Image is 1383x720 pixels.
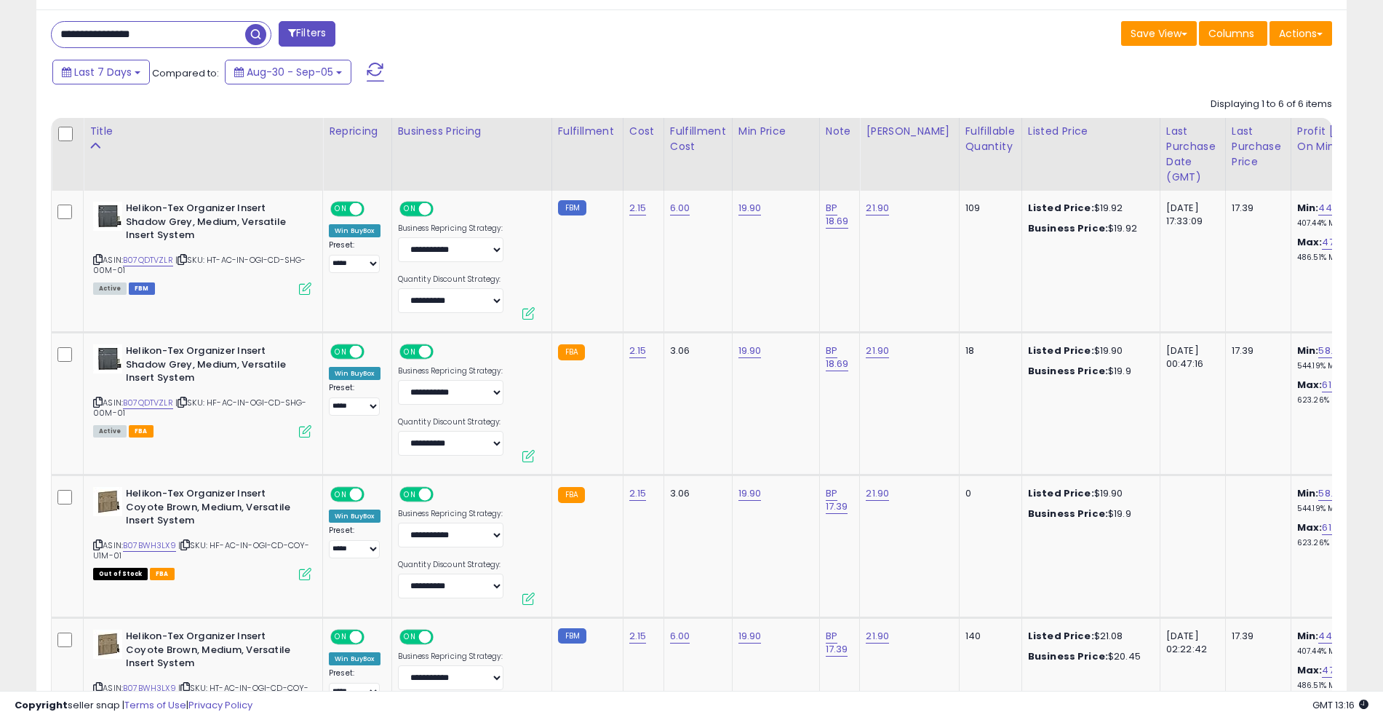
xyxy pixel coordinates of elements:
span: OFF [362,631,386,644]
div: Listed Price [1028,124,1154,139]
span: ON [332,346,350,358]
button: Actions [1270,21,1332,46]
span: FBM [129,282,155,295]
div: [DATE] 02:22:42 [1166,630,1214,656]
a: 2.15 [629,629,647,644]
div: $19.92 [1028,202,1149,215]
b: Min: [1297,629,1319,643]
a: 44.02 [1318,629,1346,644]
div: Fulfillable Quantity [965,124,1016,154]
span: All listings that are currently out of stock and unavailable for purchase on Amazon [93,568,148,580]
div: $20.45 [1028,650,1149,663]
b: Helikon-Tex Organizer Insert Shadow Grey, Medium, Versatile Insert System [126,202,303,246]
span: ON [401,631,419,644]
span: | SKU: HF-AC-IN-OGI-CD-SHG-00M-01 [93,397,307,419]
div: 17.39 [1232,630,1280,643]
div: [DATE] 17:33:09 [1166,202,1214,228]
div: Win BuyBox [329,652,380,665]
b: Business Price: [1028,221,1108,235]
span: All listings currently available for purchase on Amazon [93,425,127,438]
span: | SKU: HT-AC-IN-OGI-CD-SHG-00M-01 [93,254,306,276]
span: Aug-30 - Sep-05 [247,65,333,79]
button: Filters [279,21,335,47]
a: B07QDTVZLR [123,397,173,409]
img: 51rBH+pgLiL._SL40_.jpg [93,630,122,659]
div: Min Price [738,124,813,139]
a: 2.15 [629,486,647,501]
span: OFF [431,346,454,358]
a: 21.90 [866,629,889,644]
div: 109 [965,202,1011,215]
strong: Copyright [15,698,68,712]
span: ON [332,631,350,644]
img: 51rBH+pgLiL._SL40_.jpg [93,487,122,516]
div: Last Purchase Price [1232,124,1285,170]
div: seller snap | | [15,699,252,713]
div: [PERSON_NAME] [866,124,952,139]
a: 58.79 [1318,486,1344,501]
b: Listed Price: [1028,629,1094,643]
button: Columns [1199,21,1267,46]
small: FBM [558,628,586,644]
div: Displaying 1 to 6 of 6 items [1211,98,1332,111]
div: $21.08 [1028,630,1149,643]
b: Listed Price: [1028,201,1094,215]
div: $19.92 [1028,222,1149,235]
b: Helikon-Tex Organizer Insert Shadow Grey, Medium, Versatile Insert System [126,344,303,389]
div: Preset: [329,240,380,273]
span: All listings currently available for purchase on Amazon [93,282,127,295]
a: B07BWH3LX9 [123,539,176,552]
label: Quantity Discount Strategy: [398,560,503,570]
div: $19.9 [1028,365,1149,378]
div: 17.39 [1232,202,1280,215]
span: Last 7 Days [74,65,132,79]
a: 19.90 [738,344,762,358]
b: Listed Price: [1028,344,1094,357]
label: Business Repricing Strategy: [398,652,503,662]
div: [DATE] 00:47:16 [1166,344,1214,371]
a: 21.90 [866,201,889,215]
a: BP 17.39 [826,486,848,514]
span: OFF [362,488,386,501]
img: 51ecNI-0NKL._SL40_.jpg [93,202,122,231]
button: Last 7 Days [52,60,150,84]
a: 6.00 [670,629,690,644]
div: Fulfillment [558,124,617,139]
div: Cost [629,124,658,139]
button: Save View [1121,21,1197,46]
div: Last Purchase Date (GMT) [1166,124,1219,185]
div: Win BuyBox [329,367,380,380]
a: BP 18.69 [826,344,849,371]
a: 2.15 [629,201,647,215]
a: BP 18.69 [826,201,849,229]
span: ON [401,346,419,358]
div: Win BuyBox [329,224,380,237]
div: Repricing [329,124,386,139]
b: Business Price: [1028,649,1108,663]
div: ASIN: [93,487,311,579]
div: Fulfillment Cost [670,124,726,154]
span: Columns [1208,26,1254,41]
b: Min: [1297,344,1319,357]
div: $19.9 [1028,507,1149,521]
div: $19.90 [1028,487,1149,500]
b: Min: [1297,486,1319,500]
div: ASIN: [93,202,311,293]
a: Privacy Policy [188,698,252,712]
div: Preset: [329,668,380,701]
span: | SKU: HF-AC-IN-OGI-CD-COY-U1M-01 [93,539,310,561]
span: ON [401,203,419,215]
b: Min: [1297,201,1319,215]
span: Compared to: [152,66,219,80]
a: 19.90 [738,201,762,215]
span: ON [332,203,350,215]
a: 47.76 [1322,663,1347,678]
small: FBA [558,344,585,360]
a: Terms of Use [124,698,186,712]
a: 47.76 [1322,235,1347,250]
a: 2.15 [629,344,647,358]
b: Max: [1297,521,1323,534]
div: Note [826,124,854,139]
b: Business Price: [1028,507,1108,521]
b: Helikon-Tex Organizer Insert Coyote Brown, Medium, Versatile Insert System [126,487,303,531]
